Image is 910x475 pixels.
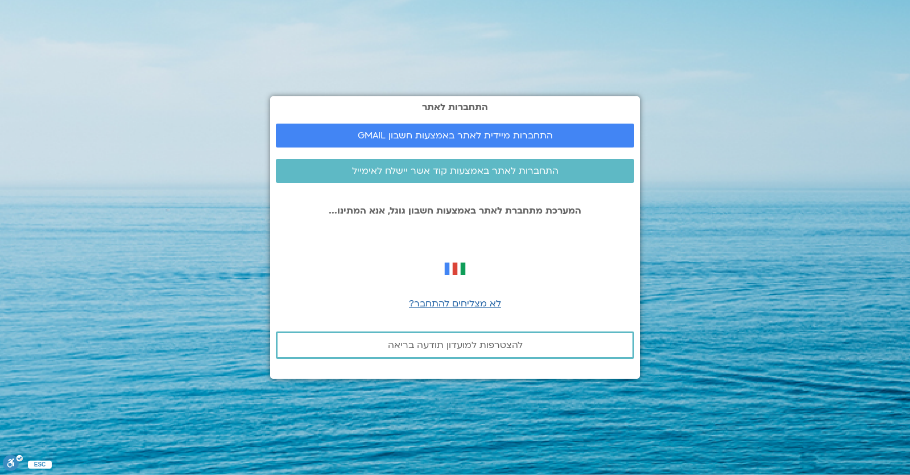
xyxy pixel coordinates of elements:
a: התחברות לאתר באמצעות קוד אשר יישלח לאימייל [276,159,634,183]
span: התחברות מיידית לאתר באמצעות חשבון GMAIL [358,130,553,141]
a: התחברות מיידית לאתר באמצעות חשבון GMAIL [276,124,634,148]
a: להצטרפות למועדון תודעה בריאה [276,331,634,359]
span: להצטרפות למועדון תודעה בריאה [388,340,523,350]
span: התחברות לאתר באמצעות קוד אשר יישלח לאימייל [352,166,559,176]
h2: התחברות לאתר [276,102,634,112]
a: לא מצליחים להתחבר? [409,297,501,310]
p: המערכת מתחברת לאתר באמצעות חשבון גוגל, אנא המתינו... [276,206,634,216]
